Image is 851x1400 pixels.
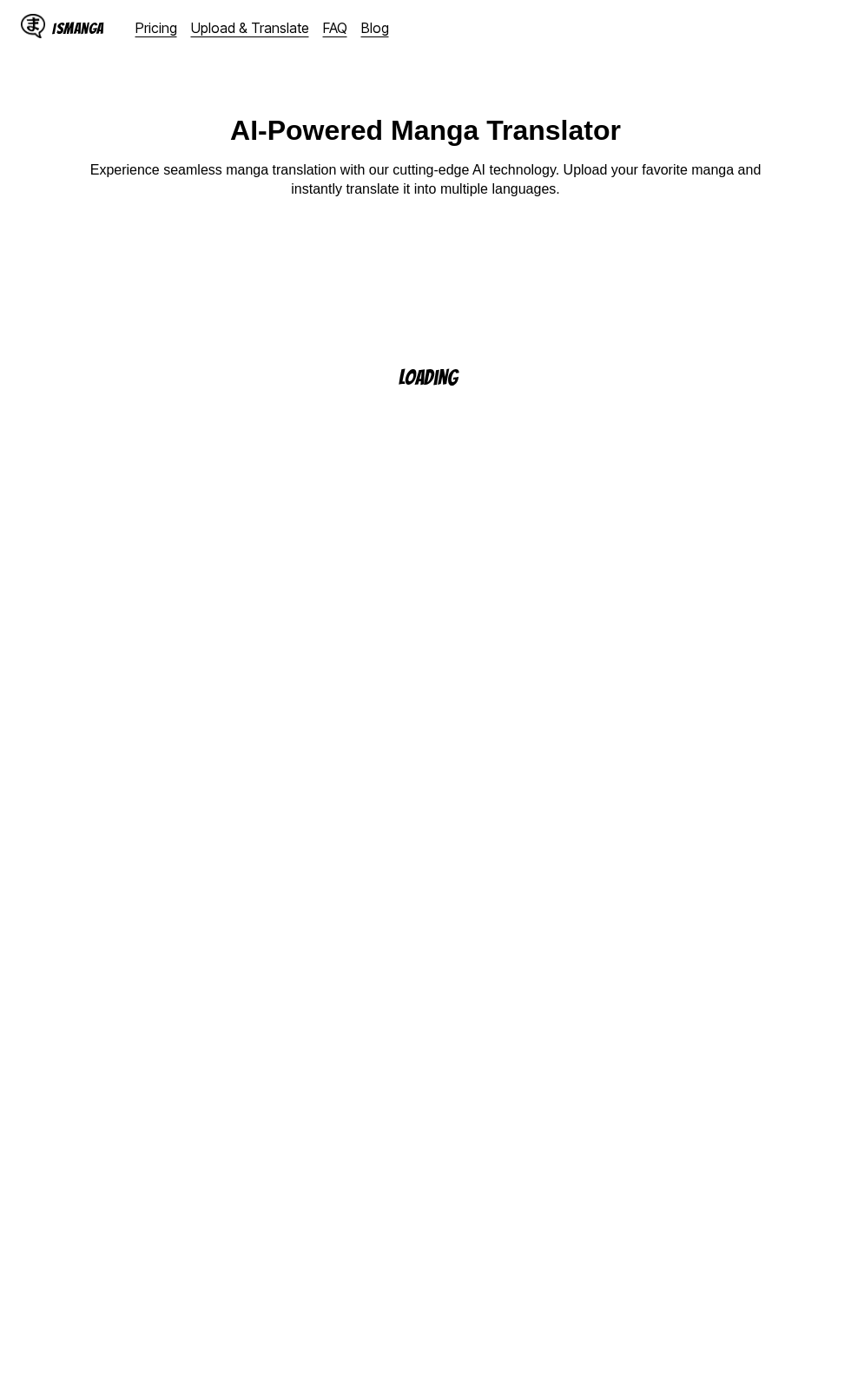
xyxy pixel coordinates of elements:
a: Upload & Translate [191,19,309,36]
p: Experience seamless manga translation with our cutting-edge AI technology. Upload your favorite m... [78,161,773,200]
a: IsManga LogoIsManga [21,14,135,42]
div: IsManga [52,20,104,36]
p: Loading [399,367,480,388]
img: IsManga Logo [21,14,45,38]
h1: AI-Powered Manga Translator [230,115,621,147]
a: FAQ [323,19,347,36]
a: Pricing [135,19,177,36]
a: Blog [361,19,389,36]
